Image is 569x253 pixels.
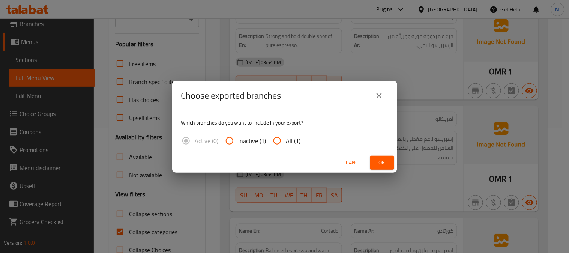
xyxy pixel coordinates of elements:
[370,87,388,105] button: close
[286,136,301,145] span: All (1)
[346,158,364,167] span: Cancel
[343,156,367,170] button: Cancel
[195,136,219,145] span: Active (0)
[181,119,388,127] p: Which branches do you want to include in your export?
[181,90,281,102] h2: Choose exported branches
[376,158,388,167] span: Ok
[370,156,394,170] button: Ok
[239,136,266,145] span: Inactive (1)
